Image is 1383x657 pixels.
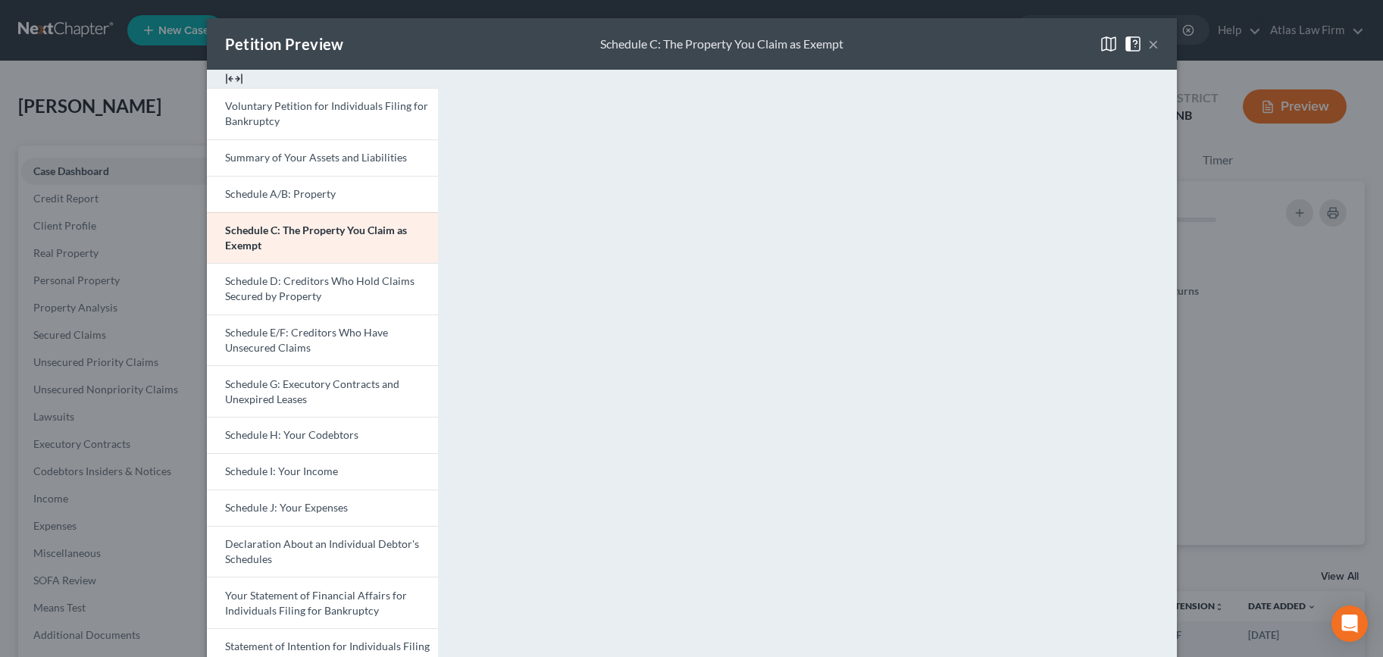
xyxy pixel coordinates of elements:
[207,490,438,526] a: Schedule J: Your Expenses
[1124,35,1142,53] img: help-close-5ba153eb36485ed6c1ea00a893f15db1cb9b99d6cae46e1a8edb6c62d00a1a76.svg
[207,139,438,176] a: Summary of Your Assets and Liabilities
[207,365,438,417] a: Schedule G: Executory Contracts and Unexpired Leases
[225,537,419,565] span: Declaration About an Individual Debtor's Schedules
[225,274,415,302] span: Schedule D: Creditors Who Hold Claims Secured by Property
[207,176,438,212] a: Schedule A/B: Property
[207,453,438,490] a: Schedule I: Your Income
[225,428,358,441] span: Schedule H: Your Codebtors
[225,501,348,514] span: Schedule J: Your Expenses
[1331,605,1368,642] div: Open Intercom Messenger
[225,187,336,200] span: Schedule A/B: Property
[207,417,438,453] a: Schedule H: Your Codebtors
[1100,35,1118,53] img: map-close-ec6dd18eec5d97a3e4237cf27bb9247ecfb19e6a7ca4853eab1adfd70aa1fa45.svg
[1148,35,1159,53] button: ×
[600,36,843,53] div: Schedule C: The Property You Claim as Exempt
[207,577,438,628] a: Your Statement of Financial Affairs for Individuals Filing for Bankruptcy
[207,526,438,577] a: Declaration About an Individual Debtor's Schedules
[225,465,338,477] span: Schedule I: Your Income
[225,589,407,617] span: Your Statement of Financial Affairs for Individuals Filing for Bankruptcy
[207,88,438,139] a: Voluntary Petition for Individuals Filing for Bankruptcy
[225,33,344,55] div: Petition Preview
[225,70,243,88] img: expand-e0f6d898513216a626fdd78e52531dac95497ffd26381d4c15ee2fc46db09dca.svg
[207,314,438,366] a: Schedule E/F: Creditors Who Have Unsecured Claims
[225,377,399,405] span: Schedule G: Executory Contracts and Unexpired Leases
[207,263,438,314] a: Schedule D: Creditors Who Hold Claims Secured by Property
[225,224,407,252] span: Schedule C: The Property You Claim as Exempt
[225,326,388,354] span: Schedule E/F: Creditors Who Have Unsecured Claims
[207,212,438,264] a: Schedule C: The Property You Claim as Exempt
[225,151,407,164] span: Summary of Your Assets and Liabilities
[225,99,428,127] span: Voluntary Petition for Individuals Filing for Bankruptcy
